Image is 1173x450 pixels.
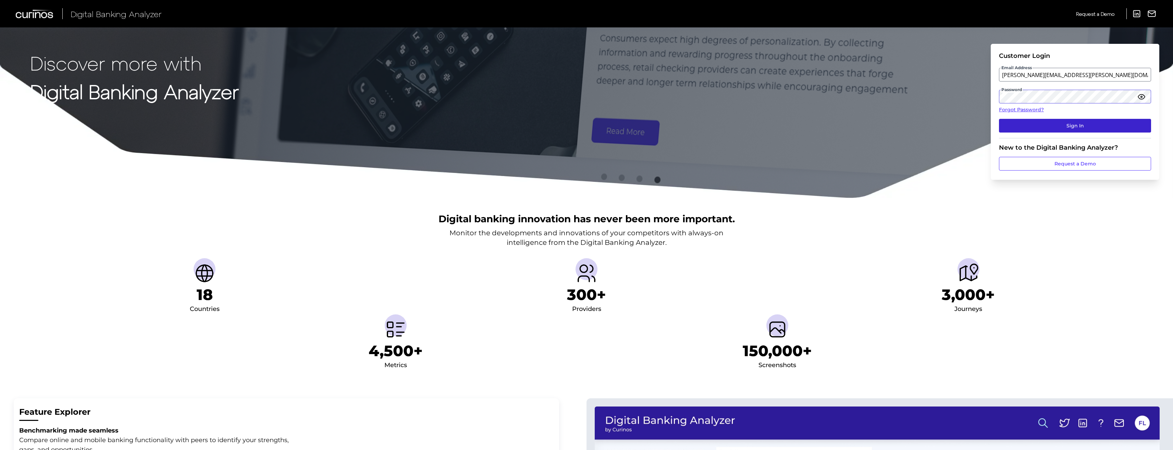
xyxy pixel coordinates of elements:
h1: 18 [197,286,213,304]
span: Password [1001,87,1023,92]
span: Request a Demo [1076,11,1114,17]
img: Screenshots [766,318,788,340]
div: Screenshots [758,360,796,371]
img: Metrics [385,318,407,340]
strong: Digital Banking Analyzer [30,80,239,103]
a: Request a Demo [1076,8,1114,20]
h1: 300+ [567,286,606,304]
strong: Benchmarking made seamless [19,427,119,434]
img: Providers [576,262,597,284]
p: Monitor the developments and innovations of your competitors with always-on intelligence from the... [449,228,724,247]
div: Metrics [384,360,407,371]
div: Customer Login [999,52,1151,60]
img: Journeys [958,262,979,284]
h1: 4,500+ [369,342,423,360]
img: Curinos [16,10,54,18]
img: Countries [194,262,215,284]
div: Journeys [954,304,982,315]
span: Digital Banking Analyzer [71,9,162,19]
p: Discover more with [30,52,239,74]
div: New to the Digital Banking Analyzer? [999,144,1151,151]
h2: Digital banking innovation has never been more important. [439,212,735,225]
div: Providers [572,304,601,315]
h2: Feature Explorer [19,407,554,418]
span: Email Address [1001,65,1033,71]
div: Countries [190,304,220,315]
button: Sign In [999,119,1151,133]
h1: 3,000+ [942,286,995,304]
a: Request a Demo [999,157,1151,171]
h1: 150,000+ [743,342,812,360]
a: Forgot Password? [999,106,1151,113]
